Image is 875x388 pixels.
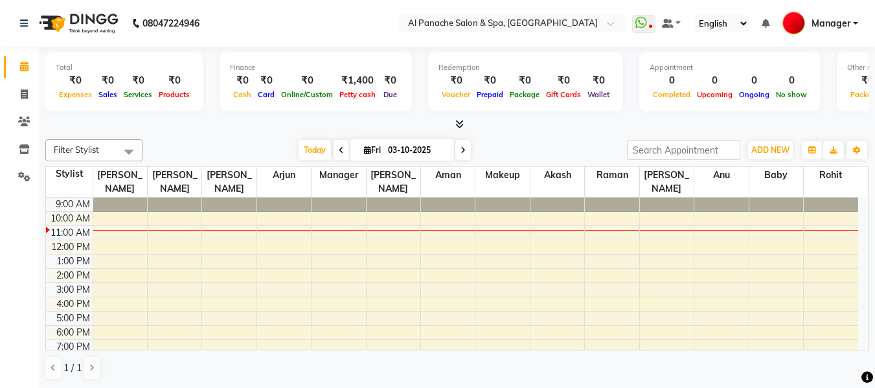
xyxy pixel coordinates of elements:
[54,297,93,311] div: 4:00 PM
[312,167,365,183] span: Manager
[63,361,82,375] span: 1 / 1
[255,90,278,99] span: Card
[694,73,736,88] div: 0
[438,62,613,73] div: Redemption
[48,212,93,225] div: 10:00 AM
[543,73,584,88] div: ₹0
[751,145,790,155] span: ADD NEW
[694,167,748,183] span: Anu
[53,198,93,211] div: 9:00 AM
[93,167,147,197] span: [PERSON_NAME]
[473,90,506,99] span: Prepaid
[506,73,543,88] div: ₹0
[148,167,201,197] span: [PERSON_NAME]
[543,90,584,99] span: Gift Cards
[54,326,93,339] div: 6:00 PM
[46,167,93,181] div: Stylist
[95,73,120,88] div: ₹0
[384,141,449,160] input: 2025-10-03
[95,90,120,99] span: Sales
[56,73,95,88] div: ₹0
[506,90,543,99] span: Package
[54,255,93,268] div: 1:00 PM
[54,269,93,282] div: 2:00 PM
[49,240,93,254] div: 12:00 PM
[255,73,278,88] div: ₹0
[299,140,331,160] span: Today
[650,90,694,99] span: Completed
[475,167,529,183] span: Makeup
[530,167,584,183] span: Akash
[230,90,255,99] span: Cash
[585,167,639,183] span: Raman
[749,167,803,183] span: Baby
[120,90,155,99] span: Services
[473,73,506,88] div: ₹0
[782,12,805,34] img: Manager
[361,145,384,155] span: Fri
[336,73,379,88] div: ₹1,400
[155,90,193,99] span: Products
[54,283,93,297] div: 3:00 PM
[773,90,810,99] span: No show
[736,90,773,99] span: Ongoing
[54,340,93,354] div: 7:00 PM
[336,90,379,99] span: Petty cash
[278,73,336,88] div: ₹0
[736,73,773,88] div: 0
[54,144,99,155] span: Filter Stylist
[650,62,810,73] div: Appointment
[421,167,475,183] span: Aman
[230,73,255,88] div: ₹0
[367,167,420,197] span: [PERSON_NAME]
[155,73,193,88] div: ₹0
[56,62,193,73] div: Total
[650,73,694,88] div: 0
[257,167,311,183] span: Arjun
[773,73,810,88] div: 0
[33,5,122,41] img: logo
[54,312,93,325] div: 5:00 PM
[748,141,793,159] button: ADD NEW
[278,90,336,99] span: Online/Custom
[142,5,199,41] b: 08047224946
[56,90,95,99] span: Expenses
[379,73,402,88] div: ₹0
[438,73,473,88] div: ₹0
[584,90,613,99] span: Wallet
[48,226,93,240] div: 11:00 AM
[640,167,694,197] span: [PERSON_NAME]
[438,90,473,99] span: Voucher
[627,140,740,160] input: Search Appointment
[202,167,256,197] span: [PERSON_NAME]
[120,73,155,88] div: ₹0
[812,17,850,30] span: Manager
[584,73,613,88] div: ₹0
[230,62,402,73] div: Finance
[380,90,400,99] span: Due
[804,167,858,183] span: Rohit
[694,90,736,99] span: Upcoming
